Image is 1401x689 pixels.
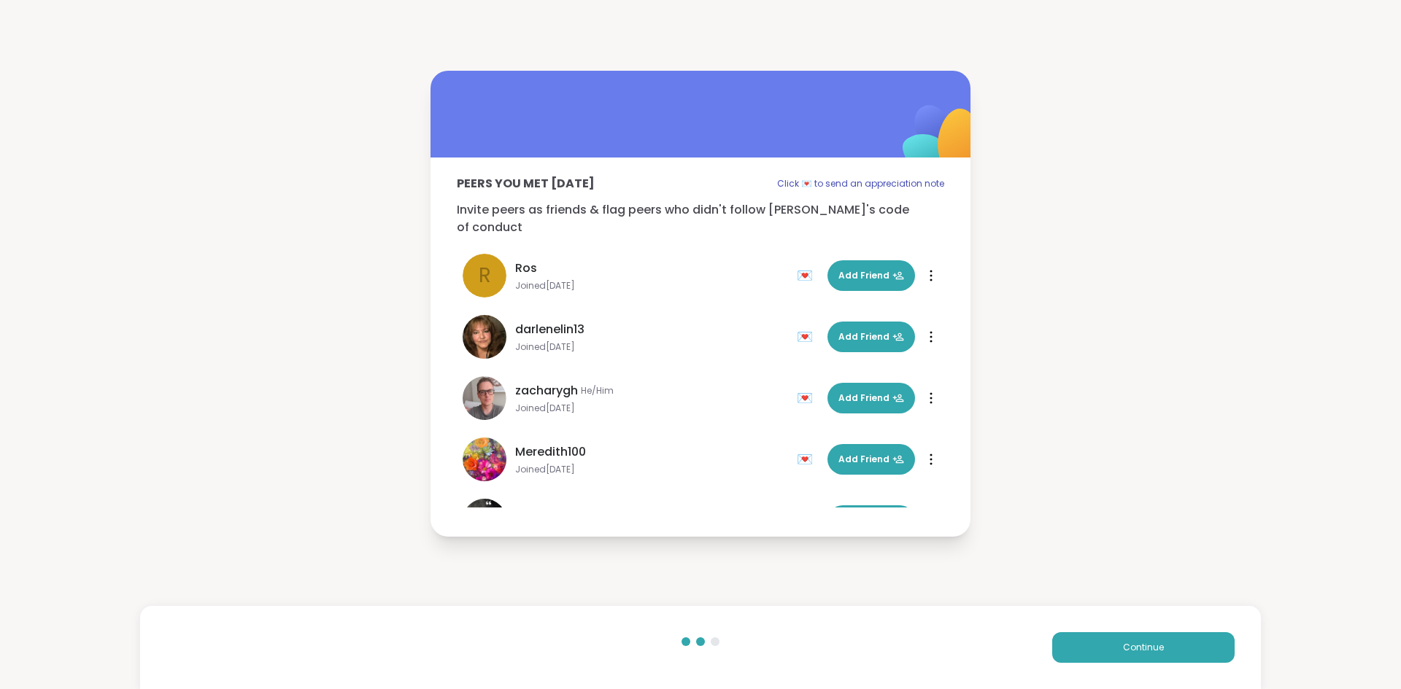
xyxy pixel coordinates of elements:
[827,505,915,536] button: Add Friend
[581,385,614,397] span: He/Him
[463,499,506,542] img: ReginaMaria
[515,443,586,461] span: Meredith100
[777,175,944,192] p: Click 💌 to send an appreciation note
[797,325,819,349] div: 💌
[827,383,915,413] button: Add Friend
[838,453,904,466] span: Add Friend
[515,464,788,475] span: Joined [DATE]
[515,402,788,414] span: Joined [DATE]
[827,444,915,475] button: Add Friend
[797,386,819,410] div: 💌
[838,330,904,343] span: Add Friend
[515,341,788,353] span: Joined [DATE]
[515,280,788,292] span: Joined [DATE]
[827,322,915,352] button: Add Friend
[463,376,506,420] img: zacharygh
[797,448,819,471] div: 💌
[1052,632,1235,663] button: Continue
[868,67,1014,212] img: ShareWell Logomark
[479,260,491,291] span: R
[457,201,944,236] p: Invite peers as friends & flag peers who didn't follow [PERSON_NAME]'s code of conduct
[827,260,915,291] button: Add Friend
[457,175,595,192] p: Peers you met [DATE]
[463,437,506,481] img: Meredith100
[797,264,819,287] div: 💌
[515,505,590,522] span: ReginaMaria
[515,321,584,338] span: darlenelin13
[1123,641,1164,654] span: Continue
[515,260,537,277] span: Ros
[515,382,578,400] span: zacharygh
[838,269,904,282] span: Add Friend
[463,315,506,359] img: darlenelin13
[838,392,904,405] span: Add Friend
